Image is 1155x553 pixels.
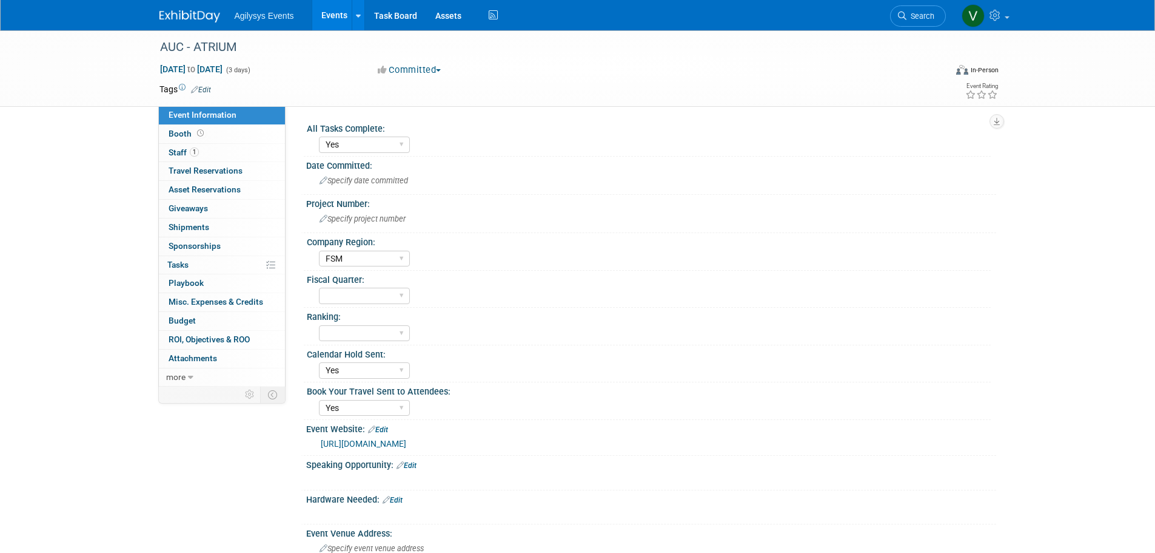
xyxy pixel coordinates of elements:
td: Toggle Event Tabs [260,387,285,402]
span: Misc. Expenses & Credits [169,297,263,307]
a: Shipments [159,219,285,237]
span: Tasks [167,260,189,270]
div: Event Rating [965,83,998,89]
a: Travel Reservations [159,162,285,180]
span: Asset Reservations [169,185,241,194]
a: Sponsorships [159,237,285,256]
a: Search [890,5,946,27]
div: Project Number: [306,195,996,210]
a: Giveaways [159,200,285,218]
a: Playbook [159,274,285,293]
a: Edit [368,426,388,434]
a: Edit [191,86,211,94]
a: Booth [159,125,285,143]
td: Personalize Event Tab Strip [239,387,261,402]
span: Agilysys Events [235,11,294,21]
div: Event Venue Address: [306,524,996,540]
a: ROI, Objectives & ROO [159,331,285,349]
span: Attachments [169,353,217,363]
a: Misc. Expenses & Credits [159,293,285,311]
a: Tasks [159,256,285,274]
span: Sponsorships [169,241,221,251]
span: Playbook [169,278,204,288]
a: Event Information [159,106,285,124]
div: In-Person [970,66,999,75]
div: Event Format [874,63,999,81]
div: Hardware Needed: [306,490,996,506]
a: Edit [383,496,403,504]
span: Search [906,12,934,21]
div: Speaking Opportunity: [306,456,996,472]
span: Booth not reserved yet [195,129,206,138]
span: Staff [169,148,199,157]
img: Vaitiare Munoz [962,4,985,27]
a: Asset Reservations [159,181,285,199]
div: Calendar Hold Sent: [307,345,991,361]
img: Format-Inperson.png [956,65,968,75]
td: Tags [159,83,211,95]
span: Event Information [169,110,236,120]
a: [URL][DOMAIN_NAME] [321,439,406,449]
span: Budget [169,316,196,325]
span: Specify date committed [320,176,408,185]
a: Edit [397,461,417,470]
div: Event Website: [306,420,996,436]
span: more [166,372,186,382]
a: more [159,368,285,387]
span: 1 [190,148,199,157]
span: Giveaways [169,203,208,213]
img: ExhibitDay [159,10,220,22]
div: Date Committed: [306,157,996,172]
span: Specify event venue address [320,544,424,553]
div: Ranking: [307,308,991,323]
div: AUC - ATRIUM [156,36,928,58]
span: ROI, Objectives & ROO [169,334,250,344]
span: (3 days) [225,66,250,74]
a: Staff1 [159,144,285,162]
span: Booth [169,129,206,138]
span: Shipments [169,222,209,232]
button: Committed [373,64,446,76]
a: Attachments [159,350,285,368]
span: [DATE] [DATE] [159,64,223,75]
div: Book Your Travel Sent to Attendees: [307,382,991,398]
span: Travel Reservations [169,166,243,175]
span: Specify project number [320,214,406,223]
a: Budget [159,312,285,330]
div: Fiscal Quarter: [307,271,991,286]
div: All Tasks Complete: [307,120,991,135]
span: to [186,64,197,74]
div: Company Region: [307,233,991,248]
